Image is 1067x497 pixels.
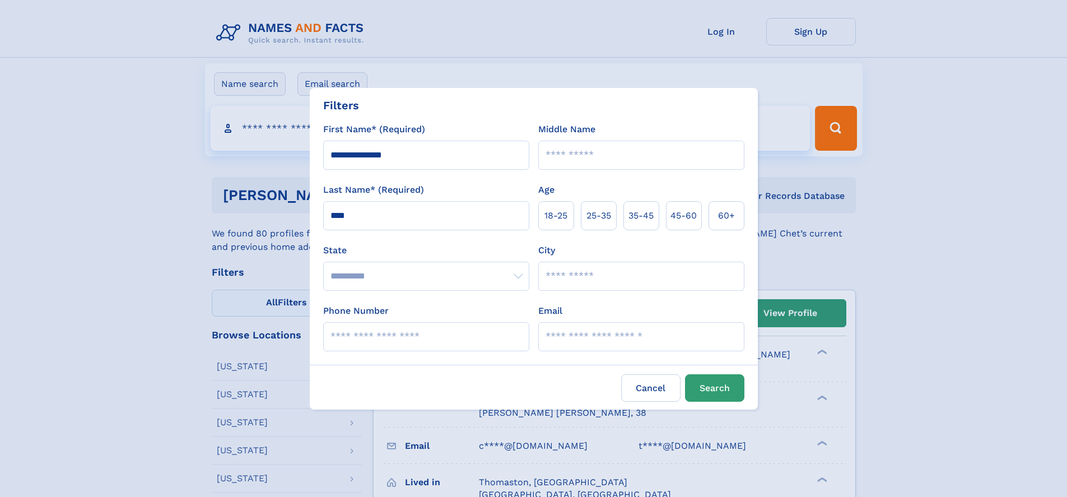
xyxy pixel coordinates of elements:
span: 25‑35 [586,209,611,222]
div: Filters [323,97,359,114]
label: Cancel [621,374,681,402]
label: Last Name* (Required) [323,183,424,197]
label: Middle Name [538,123,595,136]
label: Age [538,183,555,197]
span: 60+ [718,209,735,222]
label: State [323,244,529,257]
label: Email [538,304,562,318]
span: 18‑25 [544,209,567,222]
label: First Name* (Required) [323,123,425,136]
label: City [538,244,555,257]
span: 35‑45 [628,209,654,222]
button: Search [685,374,744,402]
label: Phone Number [323,304,389,318]
span: 45‑60 [670,209,697,222]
